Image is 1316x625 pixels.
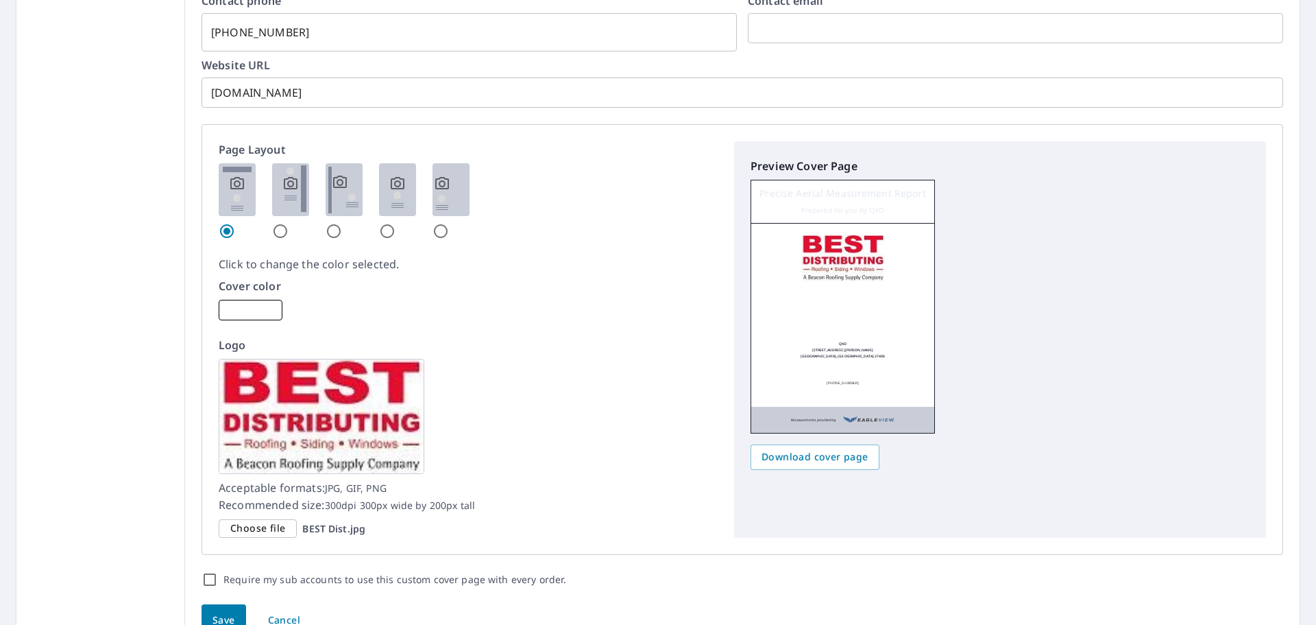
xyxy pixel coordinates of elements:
[761,449,868,466] span: Download cover page
[219,163,256,216] img: 1
[812,347,873,353] p: [STREET_ADDRESS][PERSON_NAME]
[791,414,836,426] p: Measurements provided by
[219,256,718,272] p: Click to change the color selected.
[751,158,1250,174] p: Preview Cover Page
[302,523,365,535] p: BEST Dist.jpg
[326,163,363,216] img: 3
[827,380,859,386] p: [PHONE_NUMBER]
[801,235,885,281] img: logo
[219,359,424,474] img: logo
[379,163,416,216] img: 4
[219,337,718,353] p: Logo
[202,60,1283,71] label: Website URL
[230,520,285,537] span: Choose file
[219,519,297,538] div: Choose file
[219,480,718,514] p: Acceptable formats: Recommended size:
[219,278,718,294] p: Cover color
[801,353,886,359] p: [GEOGRAPHIC_DATA], [GEOGRAPHIC_DATA] 27406
[751,445,879,470] button: Download cover page
[839,341,846,347] p: QXO
[801,204,884,216] p: Prepared for you by QXO
[758,187,927,200] p: Precise Aerial Measurement Report
[272,163,309,216] img: 2
[219,141,718,158] p: Page Layout
[843,414,894,426] img: EV Logo
[325,482,387,495] span: JPG, GIF, PNG
[325,499,476,512] span: 300dpi 300px wide by 200px tall
[432,163,470,216] img: 5
[223,571,566,588] label: Require my sub accounts to use this custom cover page with every order.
